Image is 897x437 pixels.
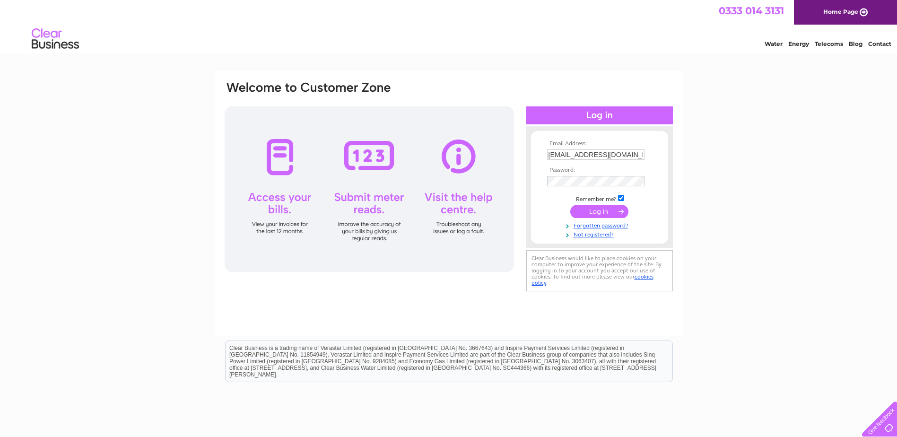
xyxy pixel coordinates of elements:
[570,205,628,218] input: Submit
[788,40,809,47] a: Energy
[526,250,673,291] div: Clear Business would like to place cookies on your computer to improve your experience of the sit...
[868,40,891,47] a: Contact
[545,193,654,203] td: Remember me?
[849,40,862,47] a: Blog
[531,273,653,286] a: cookies policy
[545,140,654,147] th: Email Address:
[547,220,654,229] a: Forgotten password?
[226,5,672,46] div: Clear Business is a trading name of Verastar Limited (registered in [GEOGRAPHIC_DATA] No. 3667643...
[31,25,79,53] img: logo.png
[765,40,783,47] a: Water
[815,40,843,47] a: Telecoms
[719,5,784,17] a: 0333 014 3131
[547,229,654,238] a: Not registered?
[545,167,654,174] th: Password:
